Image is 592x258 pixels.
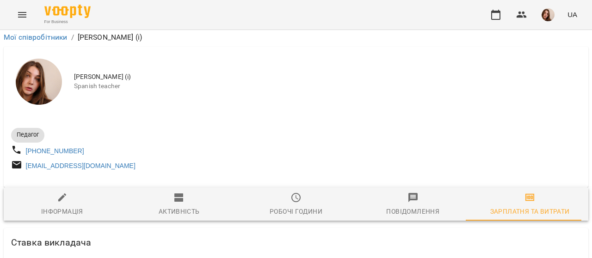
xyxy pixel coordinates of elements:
[567,10,577,19] span: UA
[78,32,142,43] p: [PERSON_NAME] (і)
[11,131,44,139] span: Педагог
[26,147,84,155] a: [PHONE_NUMBER]
[490,206,570,217] div: Зарплатня та Витрати
[71,32,74,43] li: /
[41,206,83,217] div: Інформація
[564,6,581,23] button: UA
[44,5,91,18] img: Voopty Logo
[4,32,588,43] nav: breadcrumb
[386,206,439,217] div: Повідомлення
[11,4,33,26] button: Menu
[74,82,581,91] span: Spanish teacher
[16,59,62,105] img: Матюк Маргарита (і)
[11,235,91,250] h6: Ставка викладача
[74,72,581,82] span: [PERSON_NAME] (і)
[4,33,68,42] a: Мої співробітники
[542,8,555,21] img: 6cd80b088ed49068c990d7a30548842a.jpg
[44,19,91,25] span: For Business
[26,162,136,169] a: [EMAIL_ADDRESS][DOMAIN_NAME]
[270,206,322,217] div: Робочі години
[159,206,200,217] div: Активність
